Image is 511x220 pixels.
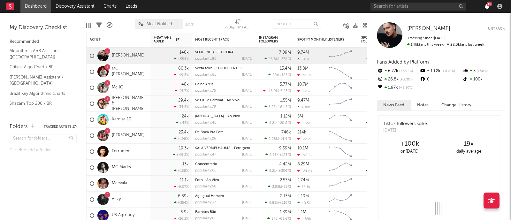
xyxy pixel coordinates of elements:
[178,194,189,198] div: 6.89k
[279,137,290,141] span: -14.9 %
[195,194,253,198] div: Agi Igual Homem
[242,105,253,109] div: [DATE]
[280,210,291,214] div: 1.39M
[377,100,411,110] button: News Feed
[147,22,172,26] span: Most Notified
[10,147,77,154] div: Click to add a folder.
[242,57,253,61] div: [DATE]
[279,162,291,166] div: 4.42M
[185,23,194,27] button: Save
[181,82,189,87] div: 48k
[419,75,462,84] div: 0
[195,57,217,61] div: popularity: 80
[326,160,355,176] svg: Chart title
[195,51,233,54] a: SEQUÊNCIA FEITICEIRA
[270,153,278,157] span: 2.93k
[195,115,240,118] a: [MEDICAL_DATA] - Ao Vivo
[280,98,291,102] div: 1.55M
[175,89,189,93] div: -21.7 %
[267,89,278,93] span: -16.9k
[297,50,309,55] div: 9.74M
[264,137,291,141] div: ( )
[44,125,77,128] button: Tracked Artists(17)
[297,146,308,150] div: 10.1M
[179,130,189,134] div: 23.4k
[398,70,413,73] span: +33.5 %
[195,105,216,109] div: popularity: 79
[279,89,290,93] span: -6.23 %
[10,38,77,46] div: Recommended
[326,96,355,112] svg: Chart title
[225,16,250,34] div: 7-Day Fans Added (7-Day Fans Added)
[269,137,278,141] span: 2.08k
[154,36,174,43] span: 7-Day Fans Added
[265,201,291,205] div: ( )
[326,192,355,208] svg: Chart title
[195,131,224,134] a: Da Boca Pra Fora
[178,98,189,102] div: 29.4k
[264,57,291,61] div: ( )
[225,24,250,32] div: 7-Day Fans Added (7-Day Fans Added)
[297,137,312,141] div: -22.2k
[268,73,291,77] div: ( )
[280,178,291,182] div: 2.53M
[297,194,309,198] div: 4.19M
[265,169,291,173] div: ( )
[195,137,216,140] div: popularity: 26
[280,82,291,87] div: 5.77M
[10,90,70,97] a: Brazil Key Algorithmic Charts
[279,153,290,157] span: +173 %
[195,73,216,77] div: popularity: 61
[439,140,498,148] div: 19 x
[195,67,242,70] a: Sexta feira 2 “TUDO CERTO”
[174,201,189,205] div: +354 %
[268,185,291,189] div: ( )
[195,121,216,125] div: popularity: 41
[439,148,498,156] div: daily average
[96,16,102,34] div: Filters
[279,146,291,150] div: 9.59M
[174,57,189,61] div: +554 %
[272,73,278,77] span: 22k
[195,194,224,198] a: Agi Igual Homem
[280,66,291,71] div: 15.4M
[112,117,131,122] a: Kamisa 10
[297,82,309,87] div: 10.7M
[174,169,189,173] div: +168 %
[269,169,278,173] span: 5.21k
[370,3,466,11] input: Search for artists
[297,201,311,205] div: 40.5k
[112,181,127,186] a: Marvvila
[174,105,189,109] div: -34.5 %
[10,100,70,107] a: Shazam Top 200 / BR
[419,67,462,75] div: 10.2k
[195,38,243,42] div: Most Recent Track
[195,51,253,54] div: SEQUÊNCIA FEITICEIRA
[112,149,131,154] a: Ferrugem
[407,36,446,40] span: Tracking Since: [DATE]
[407,26,450,32] a: [PERSON_NAME]
[195,147,250,150] a: SALA VERMELHA #48 - Ferrugem
[380,140,439,148] div: +100k
[269,121,278,125] span: 2.21k
[181,210,189,214] div: 5.9k
[326,80,355,96] svg: Chart title
[377,84,419,92] div: 1.97k
[10,47,70,60] a: Algorithmic A&R Assistant ([GEOGRAPHIC_DATA])
[195,185,216,188] div: popularity: 56
[297,185,310,189] div: 76.1k
[263,89,291,93] div: ( )
[265,121,291,125] div: ( )
[242,73,253,77] div: [DATE]
[10,110,70,123] a: Spotify Track Velocity Chart / BR
[407,43,444,47] span: 146k fans this week
[278,169,290,173] span: +306 %
[176,121,189,125] div: +45 %
[180,178,189,182] div: 11.1k
[195,178,253,182] div: Foto - Ao Vivo
[297,153,313,157] div: -96.6k
[297,38,345,42] div: Spotify Monthly Listeners
[399,78,413,81] span: +378 %
[195,210,253,214] div: Barretos Bão
[278,121,290,125] span: -20.8 %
